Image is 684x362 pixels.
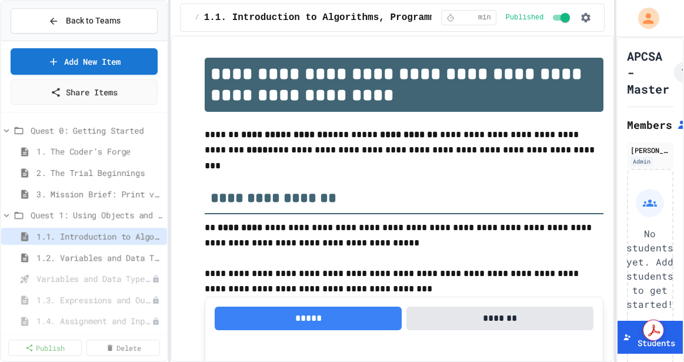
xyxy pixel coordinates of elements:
p: No students yet. Add students to get started! [626,227,673,311]
div: Admin [630,157,653,167]
iframe: chat widget [635,315,672,350]
a: Delete [86,340,160,356]
h2: Members [627,117,672,133]
div: [PERSON_NAME] [630,145,670,155]
span: Published [506,13,544,22]
div: My Account [626,5,662,32]
span: Back to Teams [66,15,121,27]
iframe: chat widget [586,264,672,314]
span: / [195,13,199,22]
a: Add New Item [11,48,158,75]
h1: APCSA - Master [627,48,669,97]
div: Content is published and visible to students [506,11,572,25]
span: min [478,13,491,22]
a: Share Items [11,79,158,105]
a: Publish [8,340,82,356]
button: Back to Teams [11,8,158,34]
span: 1.1. Introduction to Algorithms, Programming, and Compilers [204,11,538,25]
